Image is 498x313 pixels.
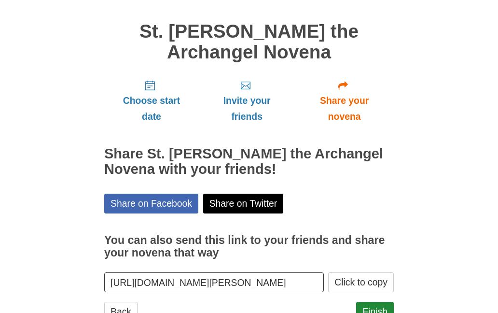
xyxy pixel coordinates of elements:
[104,72,199,130] a: Choose start date
[104,22,394,63] h1: St. [PERSON_NAME] the Archangel Novena
[104,194,198,214] a: Share on Facebook
[208,93,285,125] span: Invite your friends
[295,72,394,130] a: Share your novena
[104,147,394,178] h2: Share St. [PERSON_NAME] the Archangel Novena with your friends!
[104,235,394,259] h3: You can also send this link to your friends and share your novena that way
[203,194,284,214] a: Share on Twitter
[328,273,394,293] button: Click to copy
[199,72,295,130] a: Invite your friends
[304,93,384,125] span: Share your novena
[114,93,189,125] span: Choose start date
